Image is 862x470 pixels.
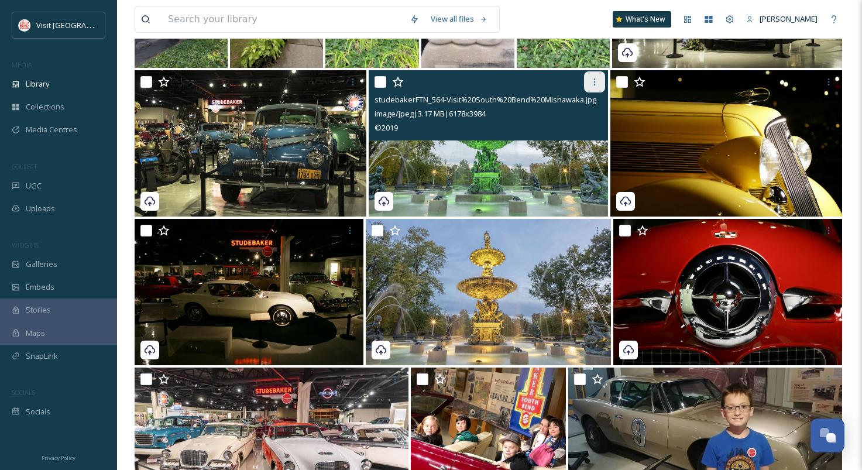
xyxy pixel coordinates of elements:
[425,8,493,30] a: View all files
[12,162,37,171] span: COLLECT
[613,219,842,365] img: studebaker-national-museum-008_cvb©cvb-MC-Visit%20South%20Bend%20Mishawaka.jpg
[42,454,75,462] span: Privacy Policy
[811,418,844,452] button: Open Chat
[12,241,39,249] span: WIDGETS
[26,304,51,315] span: Stories
[369,70,608,217] img: studebakerFTN_564-Visit%20South%20Bend%20Mishawaka.jpg
[740,8,823,30] a: [PERSON_NAME]
[760,13,818,24] span: [PERSON_NAME]
[135,219,363,365] img: studebaker-national-museum-024_cvb©cvb-MC-Visit%20South%20Bend%20Mishawaka.jpg
[26,406,50,417] span: Socials
[26,203,55,214] span: Uploads
[135,70,366,217] img: StudebakerMuseum2015_0311_1-Visit%20South%20Bend%20Mishawaka.JPG
[375,122,398,133] span: © 2019
[26,282,54,293] span: Embeds
[42,450,75,464] a: Privacy Policy
[162,6,404,32] input: Search your library
[12,60,32,69] span: MEDIA
[26,78,49,90] span: Library
[19,19,30,31] img: vsbm-stackedMISH_CMYKlogo2017.jpg
[26,259,57,270] span: Galleries
[366,219,612,365] img: studebakerFTN_561-Visit%20South%20Bend%20Mishawaka.jpg
[613,11,671,28] a: What's New
[375,108,486,119] span: image/jpeg | 3.17 MB | 6178 x 3984
[12,388,35,397] span: SOCIALS
[610,70,842,217] img: studebaker-national-museum-028_cvb©cvb-MC-Visit%20South%20Bend%20Mishawaka.jpg
[26,328,45,339] span: Maps
[26,351,58,362] span: SnapLink
[26,180,42,191] span: UGC
[375,94,596,105] span: studebakerFTN_564-Visit%20South%20Bend%20Mishawaka.jpg
[26,124,77,135] span: Media Centres
[36,19,127,30] span: Visit [GEOGRAPHIC_DATA]
[26,101,64,112] span: Collections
